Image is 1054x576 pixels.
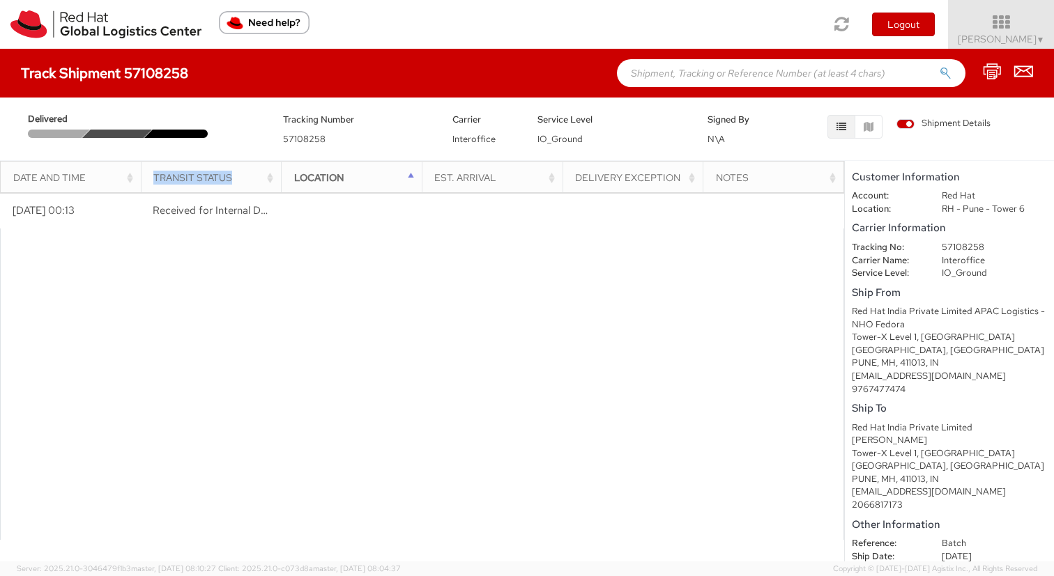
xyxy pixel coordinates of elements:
input: Shipment, Tracking or Reference Number (at least 4 chars) [617,59,965,87]
span: master, [DATE] 08:10:27 [131,563,216,573]
h5: Tracking Number [283,115,432,125]
h5: Signed By [708,115,772,125]
span: N\A [708,133,725,145]
dt: Tracking No: [841,241,931,254]
dt: Service Level: [841,267,931,280]
dt: Location: [841,203,931,216]
div: Notes [716,171,839,185]
div: Tower-X Level 1, [GEOGRAPHIC_DATA] [GEOGRAPHIC_DATA], [GEOGRAPHIC_DATA] [852,447,1047,473]
dt: Carrier Name: [841,254,931,267]
h5: Carrier Information [852,222,1047,234]
div: PUNE, MH, 411013, IN [852,357,1047,370]
span: 57108258 [283,133,326,145]
span: Client: 2025.21.0-c073d8a [218,563,401,573]
div: Est. Arrival [434,171,558,185]
div: 9767477474 [852,383,1047,396]
dt: Ship Date: [841,550,931,563]
div: Tower-X Level 1, [GEOGRAPHIC_DATA] [GEOGRAPHIC_DATA], [GEOGRAPHIC_DATA] [852,331,1047,357]
span: Delivered [28,113,88,126]
div: 2066817173 [852,499,1047,512]
span: Received for Internal Delivery [153,203,290,217]
button: Logout [872,13,935,36]
span: Interoffice [452,133,496,145]
h5: Ship To [852,403,1047,414]
span: master, [DATE] 08:04:37 [313,563,401,573]
h5: Service Level [537,115,687,125]
span: Shipment Details [896,117,991,130]
span: [PERSON_NAME] [958,33,1045,45]
img: rh-logistics-00dfa346123c4ec078e1.svg [10,10,201,38]
span: Server: 2025.21.0-3046479f1b3 [17,563,216,573]
span: ▼ [1037,34,1045,45]
h4: Track Shipment 57108258 [21,65,188,81]
div: Date and Time [13,171,137,185]
h5: Other Information [852,519,1047,531]
div: Red Hat India Private Limited [PERSON_NAME] [852,421,1047,447]
div: PUNE, MH, 411013, IN [852,473,1047,486]
div: Location [294,171,418,185]
dt: Reference: [841,537,931,550]
button: Need help? [219,11,310,34]
div: [EMAIL_ADDRESS][DOMAIN_NAME] [852,485,1047,499]
div: Red Hat India Private Limited APAC Logistics - NHO Fedora [852,305,1047,331]
dt: Account: [841,189,931,203]
h5: Ship From [852,287,1047,299]
div: Delivery Exception [575,171,698,185]
h5: Carrier [452,115,517,125]
span: Copyright © [DATE]-[DATE] Agistix Inc., All Rights Reserved [833,563,1037,575]
div: [EMAIL_ADDRESS][DOMAIN_NAME] [852,370,1047,383]
h5: Customer Information [852,171,1047,183]
label: Shipment Details [896,117,991,132]
div: Transit Status [153,171,277,185]
span: IO_Ground [537,133,583,145]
